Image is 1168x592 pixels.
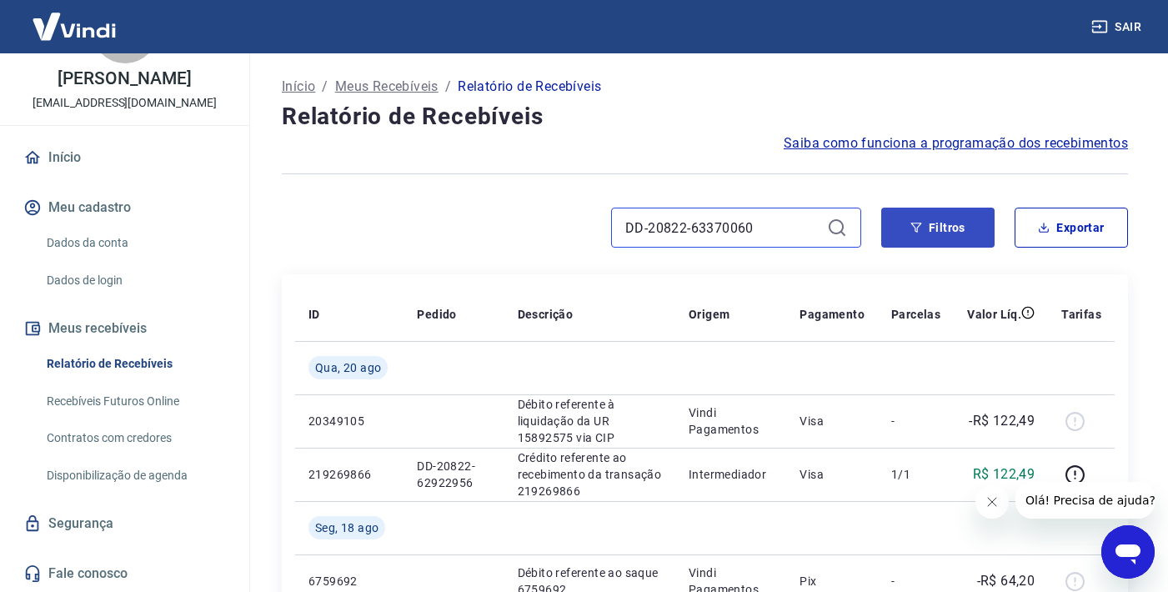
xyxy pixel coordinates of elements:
a: Início [282,77,315,97]
button: Meu cadastro [20,189,229,226]
p: [EMAIL_ADDRESS][DOMAIN_NAME] [33,94,217,112]
button: Exportar [1015,208,1128,248]
p: -R$ 64,20 [977,571,1035,591]
span: Seg, 18 ago [315,519,378,536]
button: Sair [1088,12,1148,43]
p: DD-20822-62922956 [417,458,490,491]
p: - [891,413,940,429]
a: Segurança [20,505,229,542]
p: Débito referente à liquidação da UR 15892575 via CIP [518,396,662,446]
p: 20349105 [308,413,390,429]
a: Contratos com credores [40,421,229,455]
iframe: Mensagem da empresa [1015,482,1155,519]
p: Visa [800,413,865,429]
p: - [891,573,940,589]
p: Vindi Pagamentos [689,404,773,438]
a: Meus Recebíveis [335,77,439,97]
p: Crédito referente ao recebimento da transação 219269866 [518,449,662,499]
p: Relatório de Recebíveis [458,77,601,97]
p: Pedido [417,306,456,323]
button: Meus recebíveis [20,310,229,347]
h4: Relatório de Recebíveis [282,100,1128,133]
p: Tarifas [1061,306,1101,323]
iframe: Botão para abrir a janela de mensagens [1101,525,1155,579]
a: Início [20,139,229,176]
p: -R$ 122,49 [969,411,1035,431]
p: Pix [800,573,865,589]
span: Qua, 20 ago [315,359,381,376]
a: Recebíveis Futuros Online [40,384,229,419]
span: Olá! Precisa de ajuda? [10,12,140,25]
input: Busque pelo número do pedido [625,215,820,240]
p: Origem [689,306,729,323]
p: Valor Líq. [967,306,1021,323]
p: Pagamento [800,306,865,323]
a: Dados de login [40,263,229,298]
p: / [322,77,328,97]
p: ID [308,306,320,323]
p: 1/1 [891,466,940,483]
p: / [445,77,451,97]
p: Intermediador [689,466,773,483]
p: 6759692 [308,573,390,589]
a: Fale conosco [20,555,229,592]
a: Dados da conta [40,226,229,260]
p: [PERSON_NAME] [58,70,191,88]
p: Visa [800,466,865,483]
img: Vindi [20,1,128,52]
p: Descrição [518,306,574,323]
button: Filtros [881,208,995,248]
p: Parcelas [891,306,940,323]
iframe: Fechar mensagem [975,485,1009,519]
a: Saiba como funciona a programação dos recebimentos [784,133,1128,153]
a: Disponibilização de agenda [40,459,229,493]
p: 219269866 [308,466,390,483]
p: R$ 122,49 [973,464,1035,484]
a: Relatório de Recebíveis [40,347,229,381]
